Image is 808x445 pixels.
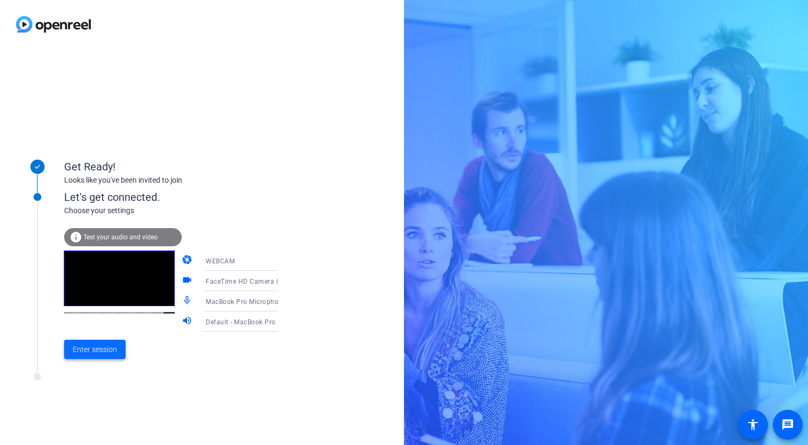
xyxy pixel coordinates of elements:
mat-icon: camera [182,254,195,267]
mat-icon: message [781,418,794,431]
mat-icon: accessibility [747,418,759,431]
span: Enter session [73,344,117,355]
mat-icon: mic_none [182,295,195,308]
span: WEBCAM [206,257,235,265]
button: Enter session [64,340,126,359]
mat-icon: info [69,231,82,244]
span: Test your audio and video [83,233,158,241]
mat-icon: videocam [182,275,195,287]
div: Looks like you've been invited to join [64,175,278,186]
mat-icon: volume_up [182,315,195,328]
div: Get Ready! [64,159,278,175]
div: Choose your settings [64,205,300,216]
span: Default - MacBook Pro Speakers (Built-in) [206,317,335,326]
span: MacBook Pro Microphone (Built-in) [206,297,315,306]
span: FaceTime HD Camera (D288:[DATE]) [206,277,320,285]
div: Let's get connected. [64,189,300,205]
